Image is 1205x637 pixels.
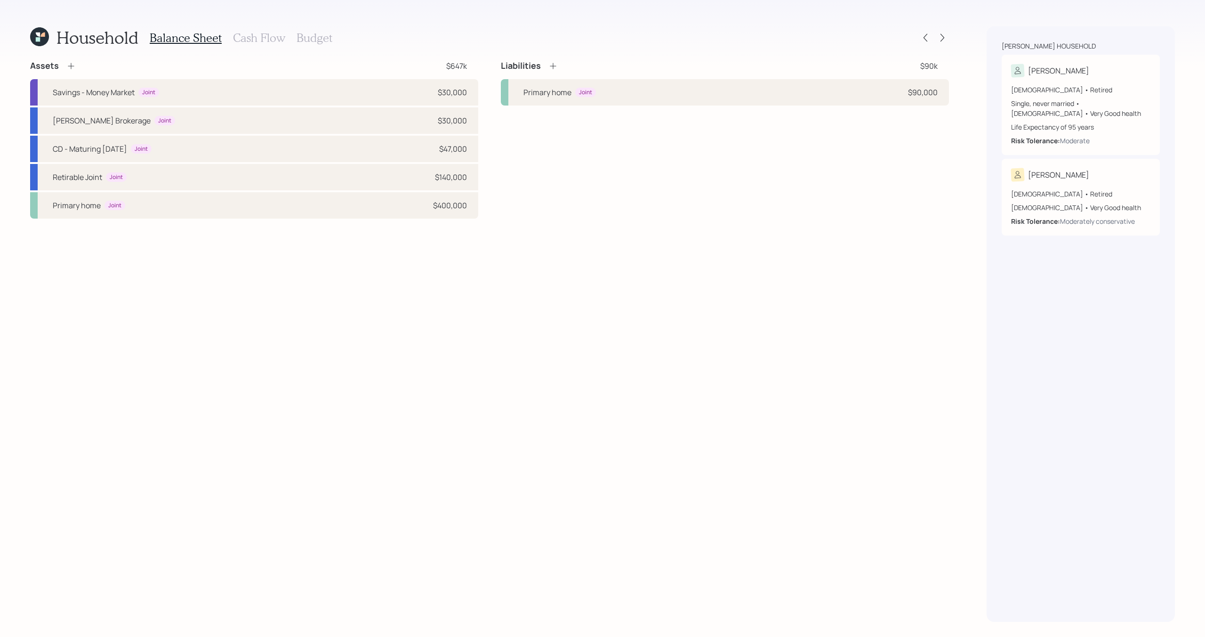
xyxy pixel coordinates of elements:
[1011,136,1060,145] b: Risk Tolerance:
[908,87,938,98] div: $90,000
[150,31,222,45] h3: Balance Sheet
[433,200,467,211] div: $400,000
[1011,189,1150,199] div: [DEMOGRAPHIC_DATA] • Retired
[435,171,467,183] div: $140,000
[142,89,155,97] div: Joint
[1011,217,1060,226] b: Risk Tolerance:
[1011,122,1150,132] div: Life Expectancy of 95 years
[1002,41,1096,51] div: [PERSON_NAME] household
[53,171,102,183] div: Retirable Joint
[53,115,151,126] div: [PERSON_NAME] Brokerage
[297,31,332,45] h3: Budget
[30,61,59,71] h4: Assets
[1011,203,1150,212] div: [DEMOGRAPHIC_DATA] • Very Good health
[158,117,171,125] div: Joint
[523,87,571,98] div: Primary home
[110,173,123,181] div: Joint
[108,202,121,210] div: Joint
[1028,65,1089,76] div: [PERSON_NAME]
[53,143,127,155] div: CD - Maturing [DATE]
[579,89,592,97] div: Joint
[233,31,285,45] h3: Cash Flow
[53,87,135,98] div: Savings - Money Market
[439,143,467,155] div: $47,000
[1060,136,1090,146] div: Moderate
[438,87,467,98] div: $30,000
[1011,98,1150,118] div: Single, never married • [DEMOGRAPHIC_DATA] • Very Good health
[1060,216,1135,226] div: Moderately conservative
[501,61,541,71] h4: Liabilities
[446,60,467,72] div: $647k
[53,200,101,211] div: Primary home
[135,145,148,153] div: Joint
[438,115,467,126] div: $30,000
[920,60,938,72] div: $90k
[56,27,138,48] h1: Household
[1028,169,1089,180] div: [PERSON_NAME]
[1011,85,1150,95] div: [DEMOGRAPHIC_DATA] • Retired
